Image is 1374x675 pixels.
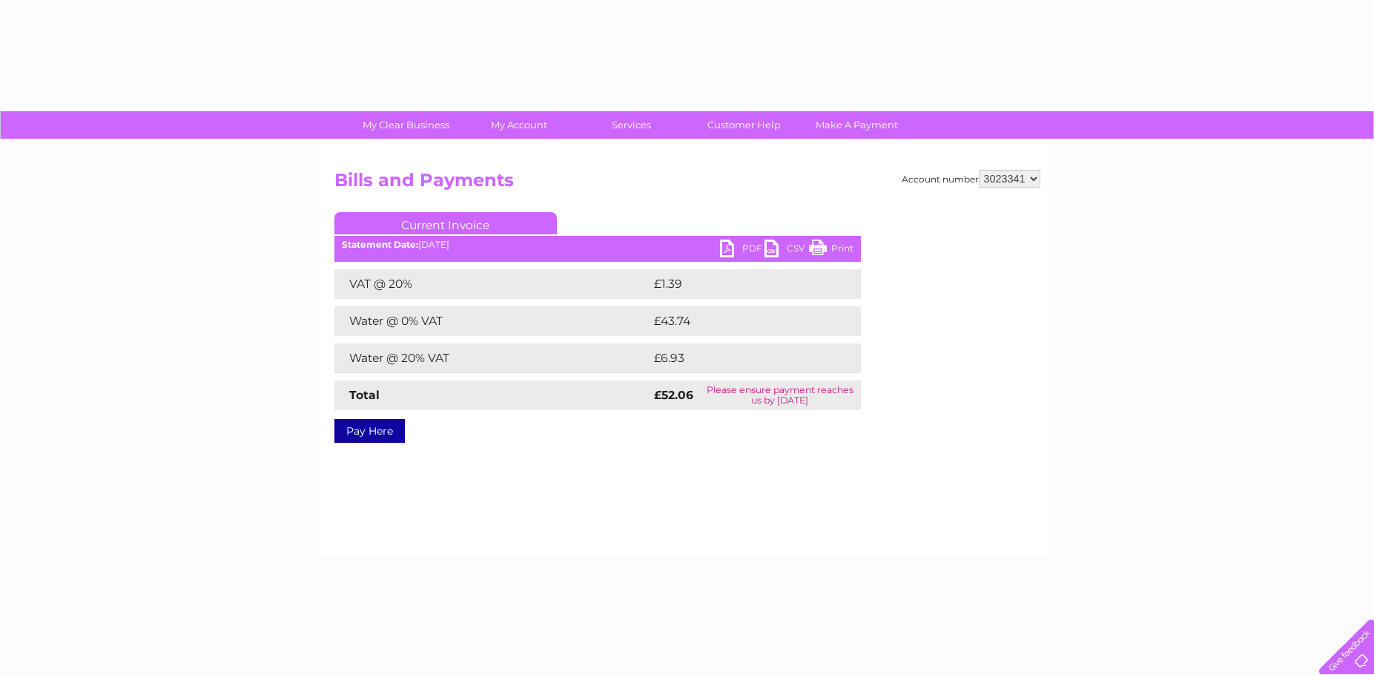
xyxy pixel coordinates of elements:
td: £6.93 [650,343,826,373]
a: Print [809,240,853,261]
td: VAT @ 20% [334,269,650,299]
td: £1.39 [650,269,825,299]
td: Water @ 0% VAT [334,306,650,336]
td: £43.74 [650,306,830,336]
div: Account number [902,170,1040,188]
a: Make A Payment [796,111,918,139]
b: Statement Date: [342,239,418,250]
a: Services [570,111,693,139]
a: PDF [720,240,764,261]
a: Current Invoice [334,212,557,234]
td: Please ensure payment reaches us by [DATE] [699,381,861,410]
strong: Total [349,388,380,402]
a: Pay Here [334,419,405,443]
h2: Bills and Payments [334,170,1040,198]
a: My Account [458,111,580,139]
td: Water @ 20% VAT [334,343,650,373]
a: CSV [764,240,809,261]
div: [DATE] [334,240,861,250]
strong: £52.06 [654,388,693,402]
a: Customer Help [683,111,805,139]
a: My Clear Business [345,111,467,139]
